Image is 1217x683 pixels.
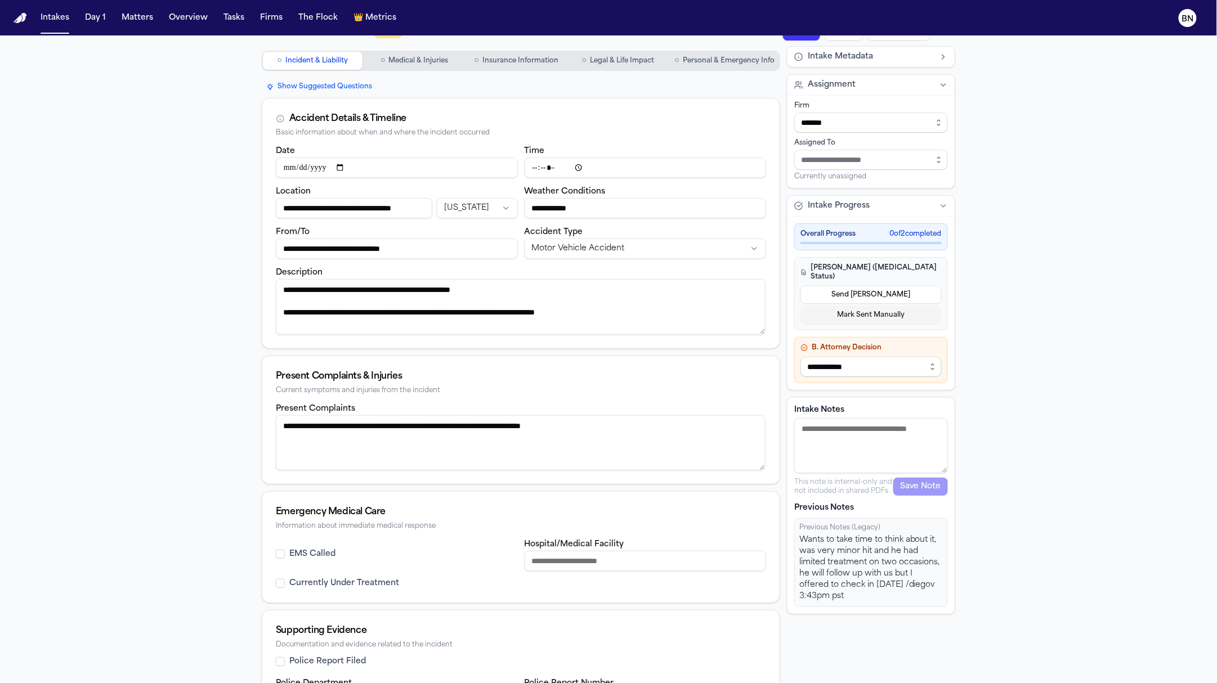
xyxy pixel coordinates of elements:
span: Currently unassigned [794,172,866,181]
p: Previous Notes [794,502,948,514]
button: Intakes [36,8,74,28]
div: Current symptoms and injuries from the incident [276,387,766,395]
span: ○ [582,55,587,66]
button: The Flock [294,8,342,28]
input: Incident date [276,158,518,178]
label: Police Report Filed [289,656,366,667]
label: Description [276,268,323,277]
div: Information about immediate medical response [276,522,766,531]
label: Hospital/Medical Facility [525,540,624,549]
label: Currently Under Treatment [289,578,399,589]
h4: B. Attorney Decision [800,343,942,352]
span: ○ [381,55,385,66]
input: Incident time [525,158,767,178]
button: Send [PERSON_NAME] [800,286,942,304]
button: Assignment [788,75,955,95]
button: Incident state [437,198,517,218]
button: Show Suggested Questions [262,80,377,93]
input: Hospital or medical facility [525,551,767,571]
span: ○ [278,55,282,66]
button: Go to Personal & Emergency Info [670,52,779,70]
input: Weather conditions [525,198,767,218]
span: Intake Progress [808,200,870,212]
button: Overview [164,8,212,28]
a: Home [14,13,27,24]
label: Weather Conditions [525,187,606,196]
button: Create Matter [533,284,563,348]
div: Firm [794,101,948,110]
label: Intake Notes [794,405,948,416]
div: Documentation and evidence related to the incident [276,641,766,649]
p: This note is internal-only and not included in shared PDFs. [794,478,893,496]
img: Finch Logo [14,13,27,24]
div: Wants to take time to think about it, was very minor hit and he had limited treatment on two occa... [799,534,943,602]
input: Assign to staff member [794,150,948,170]
span: Intake Metadata [808,51,873,62]
button: crownMetrics [349,8,401,28]
span: Personal & Emergency Info [683,56,775,65]
input: Incident location [276,198,432,218]
button: Tasks [219,8,249,28]
div: Previous Notes (Legacy) [799,523,943,532]
div: Supporting Evidence [276,624,766,637]
textarea: Incident description [276,279,766,335]
div: Basic information about when and where the incident occurred [276,129,766,137]
button: Matters [117,8,158,28]
input: From/To destination [276,239,518,259]
span: ○ [474,55,478,66]
textarea: Present complaints [276,415,766,471]
button: Mark Sent Manually [800,306,942,324]
label: Present Complaints [276,405,355,413]
button: More actions [526,349,551,373]
input: Select firm [794,113,948,133]
label: Date [276,147,295,155]
button: Day 1 [80,8,110,28]
span: Overall Progress [800,230,856,239]
button: Go to Insurance Information [467,52,566,70]
button: Save [556,200,581,240]
div: Present Complaints & Injuries [276,370,766,383]
span: Legal & Life Impact [590,56,654,65]
div: Accident Details & Timeline [289,112,406,125]
button: Go to Medical & Injuries [365,52,464,70]
h4: [PERSON_NAME] ([MEDICAL_DATA] Status) [800,263,942,281]
span: Insurance Information [482,56,558,65]
span: ○ [675,55,679,66]
span: Medical & Injuries [389,56,449,65]
button: Intake Progress [788,196,955,216]
label: Time [525,147,545,155]
button: Go to Incident & Liability [263,52,363,70]
button: Intake Metadata [788,47,955,67]
textarea: Intake notes [794,418,948,473]
span: Assignment [808,79,856,91]
label: Location [276,187,311,196]
label: From/To [276,228,310,236]
button: Review [547,241,572,282]
label: EMS Called [289,549,335,560]
span: Incident & Liability [285,56,348,65]
span: 0 of 2 completed [889,230,942,239]
label: Accident Type [525,228,583,236]
button: Firms [256,8,287,28]
span: Saved just now [570,149,587,199]
div: Emergency Medical Care [276,505,766,519]
div: Assigned To [794,138,948,147]
button: Go to Legal & Life Impact [569,52,668,70]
